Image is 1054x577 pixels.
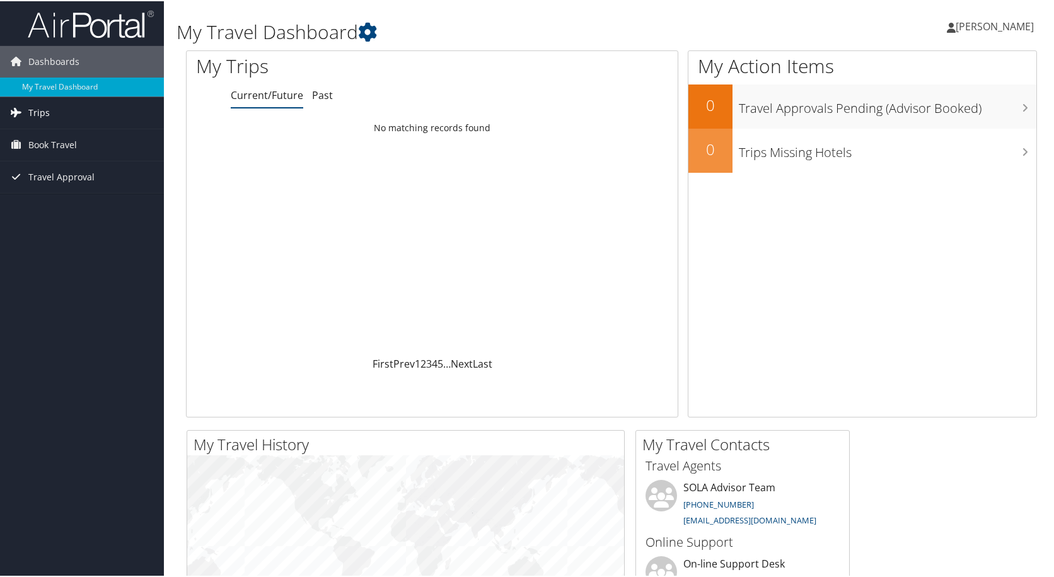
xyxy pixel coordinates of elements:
[432,356,437,370] a: 4
[196,52,464,78] h1: My Trips
[231,87,303,101] a: Current/Future
[688,52,1036,78] h1: My Action Items
[739,92,1036,116] h3: Travel Approvals Pending (Advisor Booked)
[947,6,1046,44] a: [PERSON_NAME]
[688,137,733,159] h2: 0
[187,115,678,138] td: No matching records found
[426,356,432,370] a: 3
[639,479,846,530] li: SOLA Advisor Team
[393,356,415,370] a: Prev
[28,160,95,192] span: Travel Approval
[373,356,393,370] a: First
[739,136,1036,160] h3: Trips Missing Hotels
[956,18,1034,32] span: [PERSON_NAME]
[194,433,624,454] h2: My Travel History
[646,532,840,550] h3: Online Support
[642,433,849,454] h2: My Travel Contacts
[437,356,443,370] a: 5
[28,8,154,38] img: airportal-logo.png
[473,356,492,370] a: Last
[28,96,50,127] span: Trips
[28,128,77,160] span: Book Travel
[420,356,426,370] a: 2
[683,498,754,509] a: [PHONE_NUMBER]
[688,83,1036,127] a: 0Travel Approvals Pending (Advisor Booked)
[646,456,840,474] h3: Travel Agents
[688,127,1036,172] a: 0Trips Missing Hotels
[443,356,451,370] span: …
[451,356,473,370] a: Next
[28,45,79,76] span: Dashboards
[683,513,816,525] a: [EMAIL_ADDRESS][DOMAIN_NAME]
[177,18,756,44] h1: My Travel Dashboard
[312,87,333,101] a: Past
[688,93,733,115] h2: 0
[415,356,420,370] a: 1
